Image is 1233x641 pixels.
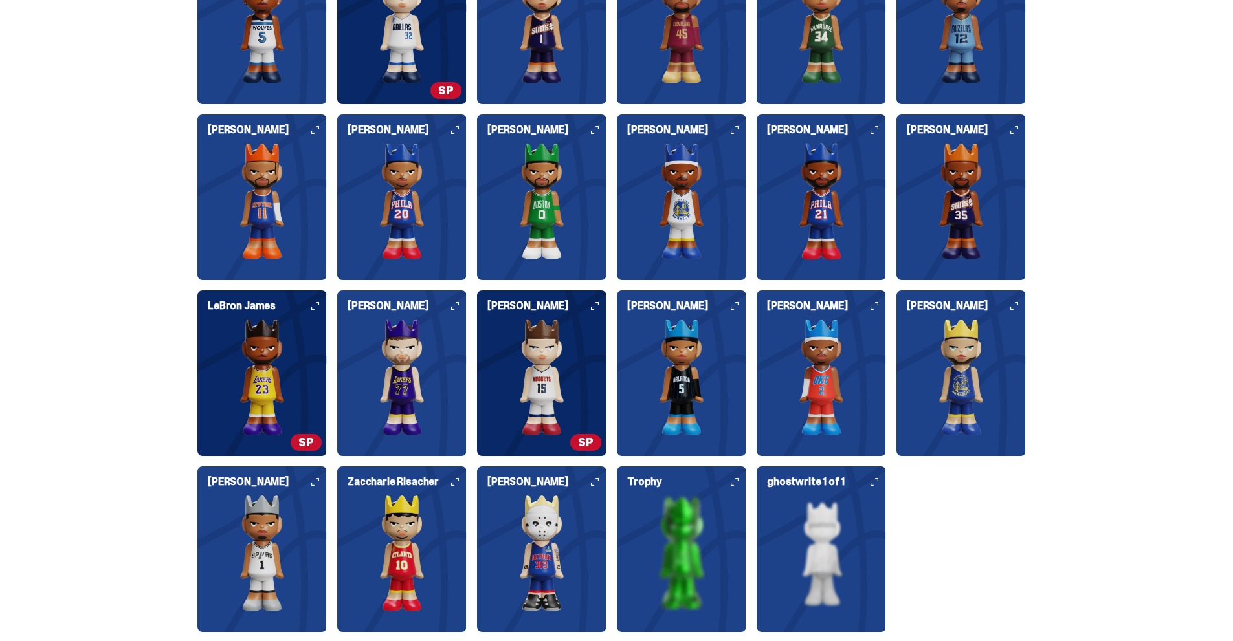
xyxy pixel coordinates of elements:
h6: [PERSON_NAME] [487,125,606,135]
h6: [PERSON_NAME] [348,301,467,311]
img: card image [617,319,746,435]
h6: [PERSON_NAME] [487,301,606,311]
h6: ghostwrite 1 of 1 [767,477,886,487]
h6: [PERSON_NAME] [208,477,327,487]
img: card image [477,319,606,435]
img: card image [337,319,467,435]
h6: [PERSON_NAME] [627,301,746,311]
h6: [PERSON_NAME] [767,125,886,135]
span: SP [291,434,322,451]
span: SP [430,82,461,99]
h6: [PERSON_NAME] [487,477,606,487]
img: card image [197,143,327,259]
span: SP [570,434,601,451]
img: card image [197,495,327,611]
img: card image [477,143,606,259]
h6: [PERSON_NAME] [208,125,327,135]
img: card image [757,319,886,435]
img: card image [477,495,606,611]
h6: [PERSON_NAME] [627,125,746,135]
h6: [PERSON_NAME] [907,301,1026,311]
h6: LeBron James [208,301,327,311]
h6: [PERSON_NAME] [348,125,467,135]
img: card image [337,495,467,611]
h6: Trophy [627,477,746,487]
h6: [PERSON_NAME] [907,125,1026,135]
img: card image [757,143,886,259]
img: card image [896,143,1026,259]
h6: Zaccharie Risacher [348,477,467,487]
img: card image [617,495,746,611]
h6: [PERSON_NAME] [767,301,886,311]
img: card image [617,143,746,259]
img: card image [197,319,327,435]
img: card image [337,143,467,259]
img: card image [896,319,1026,435]
img: card image [757,495,886,611]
